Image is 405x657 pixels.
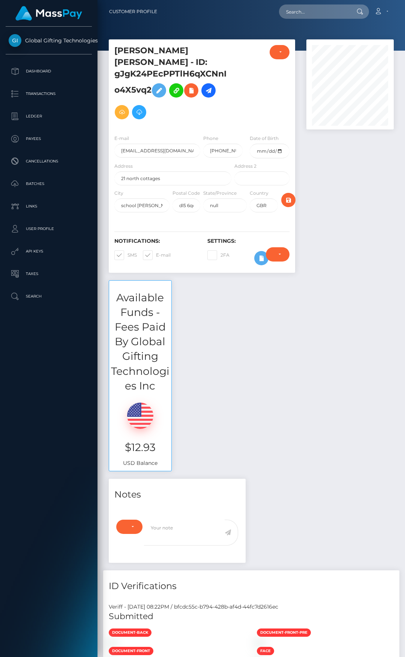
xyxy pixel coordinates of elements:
[257,628,311,637] span: document-front-pre
[114,190,123,197] label: City
[257,647,274,655] span: face
[9,178,89,189] p: Batches
[6,129,92,148] a: Payees
[6,37,92,44] span: Global Gifting Technologies Inc
[9,201,89,212] p: Links
[109,611,394,622] h5: Submitted
[6,197,92,216] a: Links
[9,111,89,122] p: Ledger
[201,83,216,98] a: Initiate Payout
[6,152,92,171] a: Cancellations
[234,163,256,170] label: Address 2
[257,640,263,646] img: 041f9421-954f-4fd1-b191-1b5cb8666982
[109,290,171,393] h3: Available Funds - Fees Paid By Global Gifting Technologies Inc
[127,403,153,429] img: USD.png
[203,135,218,142] label: Phone
[143,250,171,260] label: E-mail
[115,440,166,455] h3: $12.93
[109,640,115,646] img: d04507d9-4564-4395-b1e2-67f457e4e3b0
[6,84,92,103] a: Transactions
[103,603,399,611] div: Veriff - [DATE] 08:22PM / bfcdc55c-b794-428b-af4d-44fc7d2616ec
[6,265,92,283] a: Taxes
[109,4,157,20] a: Customer Profile
[266,247,289,262] button: Do not require
[6,107,92,126] a: Ledger
[114,163,133,170] label: Address
[6,242,92,261] a: API Keys
[279,5,349,19] input: Search...
[6,220,92,238] a: User Profile
[109,393,171,471] div: USD Balance
[109,647,153,655] span: document-front
[109,580,394,593] h4: ID Verifications
[9,66,89,77] p: Dashboard
[250,190,268,197] label: Country
[9,88,89,99] p: Transactions
[9,246,89,257] p: API Keys
[114,45,227,123] h5: [PERSON_NAME] [PERSON_NAME] - ID: gJgK24PEcPPTlH6qXCNnIo4X5vq2
[9,268,89,280] p: Taxes
[114,488,240,501] h4: Notes
[172,190,200,197] label: Postal Code
[114,238,196,244] h6: Notifications:
[270,45,289,59] button: ACTIVE
[109,628,151,637] span: document-back
[9,133,89,144] p: Payees
[250,135,279,142] label: Date of Birth
[114,135,129,142] label: E-mail
[9,223,89,235] p: User Profile
[116,520,142,534] button: Note Type
[207,238,289,244] h6: Settings:
[203,190,237,197] label: State/Province
[207,250,229,260] label: 2FA
[114,250,137,260] label: SMS
[9,156,89,167] p: Cancellations
[6,287,92,306] a: Search
[9,291,89,302] p: Search
[6,62,92,81] a: Dashboard
[9,34,21,47] img: Global Gifting Technologies Inc
[15,6,82,21] img: MassPay Logo
[6,174,92,193] a: Batches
